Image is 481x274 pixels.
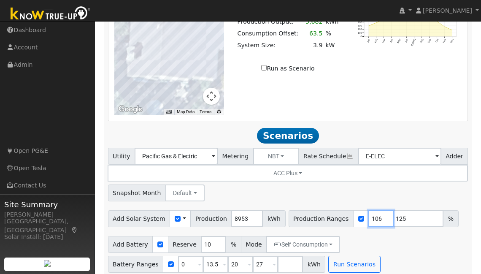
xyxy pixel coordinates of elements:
span: Production Ranges [289,210,354,227]
input: Select a Rate Schedule [358,148,441,165]
button: Map camera controls [203,88,220,105]
button: Map Data [177,109,195,115]
td: kW [324,39,340,51]
text: [DATE] [411,38,416,46]
span: Battery Ranges [108,256,164,273]
text: Jun [405,38,408,43]
a: Open this area in Google Maps (opens a new window) [116,104,144,115]
span: kWh [262,210,285,227]
div: Solar Install: [DATE] [4,233,90,241]
td: 63.5 [300,27,324,39]
span: Utility [108,148,135,165]
button: Self Consumption [266,236,340,253]
text: 100 [358,32,362,34]
td: 3.9 [300,39,324,51]
span: Production [190,210,232,227]
text: 400 [358,21,362,24]
text: Mar [381,38,386,43]
span: Adder [441,148,468,165]
span: [PERSON_NAME] [423,7,472,14]
span: Snapshot Month [108,184,166,201]
text: Aug [420,38,424,43]
text: May [397,38,401,44]
label: Run as Scenario [261,64,314,73]
td: Consumption Offset: [236,27,300,39]
text: Oct [435,38,439,43]
text: Feb [374,38,378,43]
img: Google [116,104,144,115]
td: System Size: [236,39,300,51]
circle: onclick="" [368,25,369,26]
span: Add Solar System [108,210,170,227]
td: % [324,27,340,39]
button: Default [165,184,205,201]
text: Dec [450,38,454,43]
span: Add Battery [108,236,153,253]
text: 300 [358,24,362,27]
img: retrieve [44,260,51,267]
span: Scenarios [257,128,319,144]
text: Apr [389,38,393,43]
span: Rate Schedule [299,148,359,165]
text: 0 [360,35,362,38]
input: Run as Scenario [261,65,267,71]
div: [PERSON_NAME] [4,210,90,219]
circle: onclick="" [444,26,445,27]
span: % [226,236,241,253]
span: Metering [217,148,254,165]
input: Select a Utility [135,148,218,165]
button: Run Scenarios [328,256,380,273]
span: Mode [241,236,267,253]
img: Know True-Up [6,5,95,24]
td: Production Output: [236,16,300,28]
button: Keyboard shortcuts [166,109,172,115]
span: Reserve [168,236,202,253]
a: Terms [200,109,211,114]
td: 5,682 [300,16,324,28]
a: Report errors in the road map or imagery to Google [216,109,222,114]
text: Jan [367,38,370,43]
text: 200 [358,28,362,30]
button: ACC Plus [108,165,468,182]
text: Nov [443,38,447,43]
text: Sep [427,38,432,43]
button: NBT [253,148,299,165]
td: kWh [324,16,340,28]
span: Site Summary [4,199,90,210]
circle: onclick="" [437,21,438,22]
div: [GEOGRAPHIC_DATA], [GEOGRAPHIC_DATA] [4,217,90,235]
span: % [443,210,458,227]
span: kWh [303,256,325,273]
a: Map [71,227,78,233]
